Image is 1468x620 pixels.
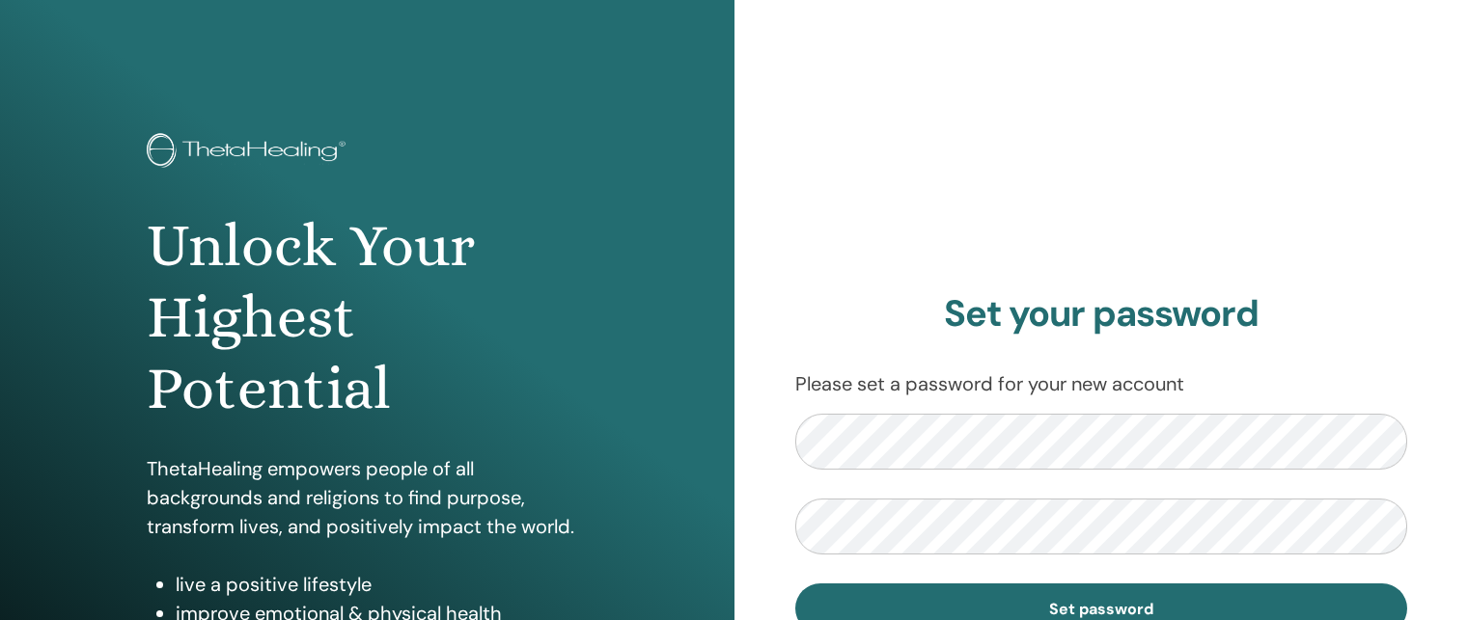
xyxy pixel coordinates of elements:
[147,210,588,425] h1: Unlock Your Highest Potential
[147,454,588,541] p: ThetaHealing empowers people of all backgrounds and religions to find purpose, transform lives, a...
[176,570,588,599] li: live a positive lifestyle
[795,369,1408,398] p: Please set a password for your new account
[1049,599,1153,619] span: Set password
[795,292,1408,337] h2: Set your password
